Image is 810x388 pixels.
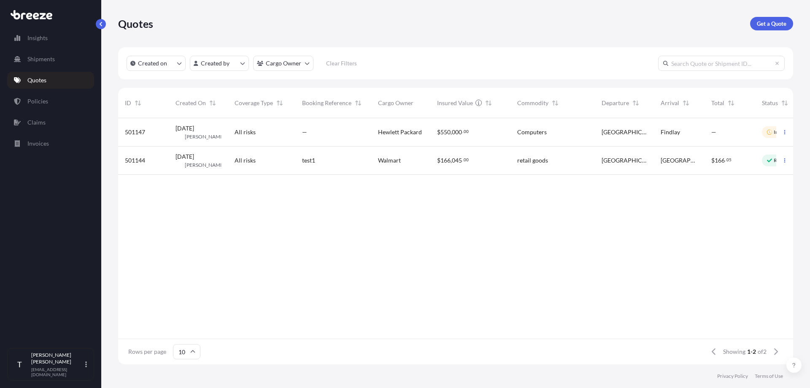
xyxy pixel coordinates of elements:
span: 1-2 [747,347,756,356]
span: All risks [235,156,256,165]
p: Created by [201,59,229,68]
button: Sort [631,98,641,108]
p: Quotes [118,17,153,30]
span: 045 [452,157,462,163]
span: 166 [440,157,451,163]
span: [DATE] [175,124,194,133]
span: Created On [175,99,206,107]
span: $ [437,157,440,163]
p: Insights [27,34,48,42]
span: . [462,130,463,133]
p: Ready [774,157,788,164]
span: — [711,128,716,136]
span: Rows per page [128,347,166,356]
span: Total [711,99,724,107]
button: Sort [275,98,285,108]
a: Get a Quote [750,17,793,30]
button: cargoOwner Filter options [253,56,313,71]
span: $ [437,129,440,135]
span: . [725,158,726,161]
button: Sort [353,98,363,108]
button: Clear Filters [318,57,365,70]
p: Policies [27,97,48,106]
span: Status [762,99,778,107]
p: Clear Filters [326,59,357,68]
button: Sort [483,98,494,108]
span: [GEOGRAPHIC_DATA] [661,156,698,165]
span: , [451,157,452,163]
span: of 2 [758,347,767,356]
span: Cargo Owner [378,99,413,107]
input: Search Quote or Shipment ID... [658,56,785,71]
span: 05 [726,158,732,161]
span: 00 [464,130,469,133]
span: [PERSON_NAME] [185,133,225,140]
p: Invoices [27,139,49,148]
span: Walmart [378,156,401,165]
p: Cargo Owner [266,59,301,68]
span: Showing [723,347,745,356]
span: TP [176,133,181,141]
span: TP [176,161,181,169]
button: createdBy Filter options [190,56,249,71]
p: Shipments [27,55,55,63]
span: Findlay [661,128,680,136]
span: , [451,129,452,135]
span: 550 [440,129,451,135]
span: T [17,360,22,369]
span: Booking Reference [302,99,351,107]
p: In Review [774,129,796,136]
span: Commodity [517,99,548,107]
a: Terms of Use [755,373,783,380]
span: Departure [602,99,629,107]
a: Policies [7,93,94,110]
p: Get a Quote [757,19,786,28]
span: 000 [452,129,462,135]
span: All risks [235,128,256,136]
span: [GEOGRAPHIC_DATA] [602,128,647,136]
p: Created on [138,59,167,68]
a: Claims [7,114,94,131]
button: Sort [780,98,790,108]
p: [EMAIL_ADDRESS][DOMAIN_NAME] [31,367,84,377]
span: 00 [464,158,469,161]
p: [PERSON_NAME] [PERSON_NAME] [31,352,84,365]
span: [DATE] [175,152,194,161]
button: Sort [550,98,560,108]
span: $ [711,157,715,163]
span: ID [125,99,131,107]
span: 501144 [125,156,145,165]
span: [GEOGRAPHIC_DATA] [602,156,647,165]
p: Claims [27,118,46,127]
a: Insights [7,30,94,46]
p: Quotes [27,76,46,84]
span: Arrival [661,99,679,107]
button: Sort [681,98,691,108]
span: test1 [302,156,315,165]
span: Hewlett Packard [378,128,422,136]
span: [PERSON_NAME] [185,162,225,168]
button: Sort [133,98,143,108]
button: createdOn Filter options [127,56,186,71]
span: . [462,158,463,161]
a: Privacy Policy [717,373,748,380]
span: Insured Value [437,99,473,107]
span: 166 [715,157,725,163]
span: 501147 [125,128,145,136]
button: Sort [208,98,218,108]
span: — [302,128,307,136]
span: retail goods [517,156,548,165]
a: Invoices [7,135,94,152]
button: Sort [726,98,736,108]
a: Quotes [7,72,94,89]
span: Coverage Type [235,99,273,107]
span: Computers [517,128,547,136]
a: Shipments [7,51,94,68]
